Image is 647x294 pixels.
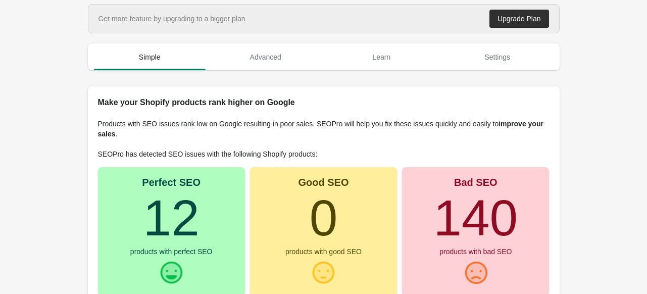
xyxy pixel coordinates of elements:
[441,48,554,66] span: Settings
[454,177,497,187] div: Bad SEO
[326,48,438,66] span: Learn
[210,48,322,66] span: Advanced
[98,119,550,139] p: Products with SEO issues rank low on Google resulting in poor sales. SEOPro will help you fix the...
[208,44,324,70] button: Advanced
[497,15,541,23] div: Upgrade Plan
[92,44,208,70] button: Simple
[489,10,549,28] a: Upgrade Plan
[98,120,543,138] b: improve your sales
[98,96,550,109] h2: Make your Shopify products rank higher on Google
[142,177,201,187] div: Perfect SEO
[324,44,440,70] button: Learn
[285,248,362,255] div: products with good SEO
[298,177,349,187] div: Good SEO
[94,48,206,66] span: Simple
[433,189,518,246] turbo-frame: 140
[439,44,556,70] button: Settings
[143,189,200,246] turbo-frame: 12
[98,149,550,159] p: SEOPro has detected SEO issues with the following Shopify products:
[439,248,512,255] div: products with bad SEO
[98,14,245,24] div: Get more feature by upgrading to a bigger plan
[130,248,213,255] div: products with perfect SEO
[310,189,338,246] turbo-frame: 0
